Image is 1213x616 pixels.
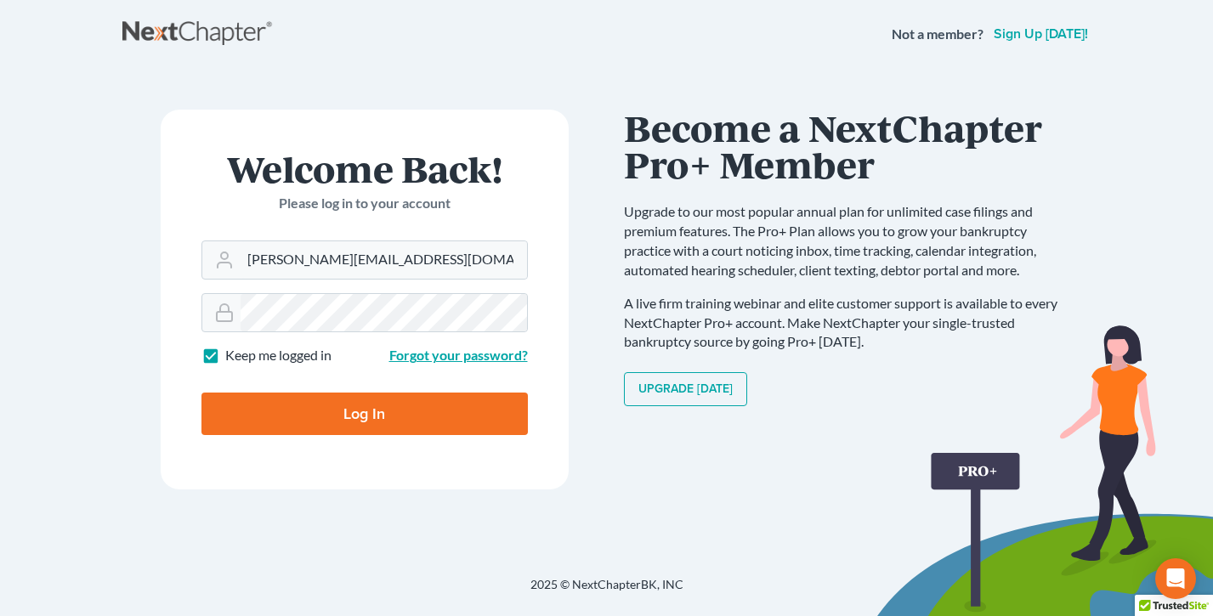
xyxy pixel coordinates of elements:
[389,347,528,363] a: Forgot your password?
[201,194,528,213] p: Please log in to your account
[201,393,528,435] input: Log In
[624,202,1074,280] p: Upgrade to our most popular annual plan for unlimited case filings and premium features. The Pro+...
[241,241,527,279] input: Email Address
[201,150,528,187] h1: Welcome Back!
[624,372,747,406] a: Upgrade [DATE]
[1155,558,1196,599] div: Open Intercom Messenger
[892,25,983,44] strong: Not a member?
[225,346,332,365] label: Keep me logged in
[122,576,1091,607] div: 2025 © NextChapterBK, INC
[990,27,1091,41] a: Sign up [DATE]!
[624,110,1074,182] h1: Become a NextChapter Pro+ Member
[624,294,1074,353] p: A live firm training webinar and elite customer support is available to every NextChapter Pro+ ac...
